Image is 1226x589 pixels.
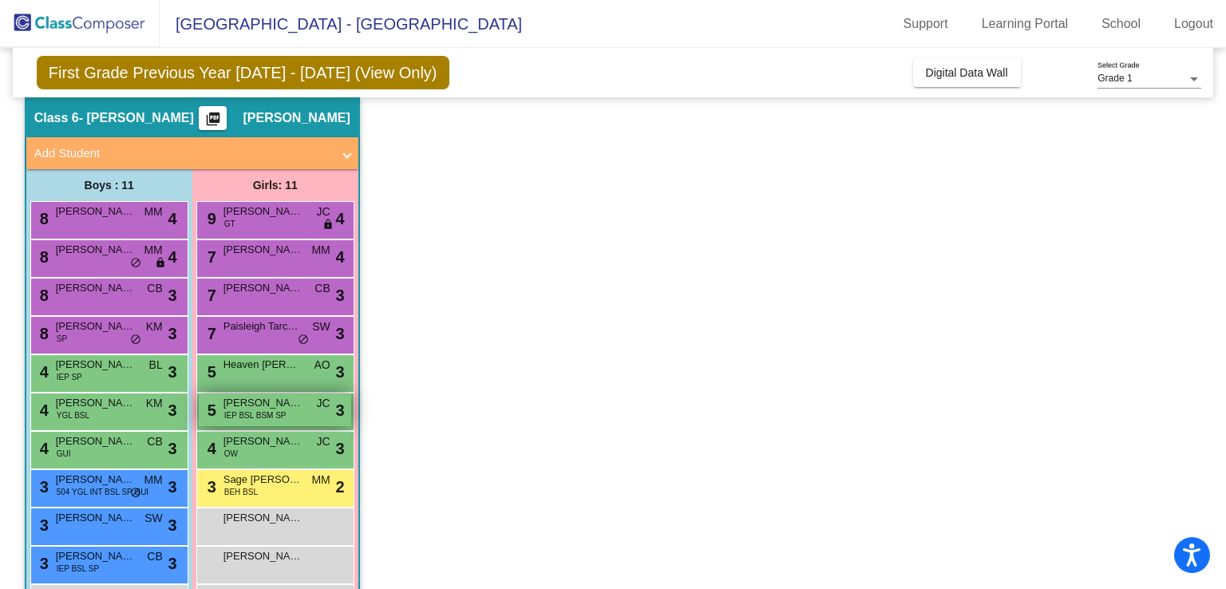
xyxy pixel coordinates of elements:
span: 8 [36,287,49,304]
a: Support [891,11,961,37]
span: Digital Data Wall [926,66,1008,79]
span: MM [311,242,330,259]
span: JC [317,433,330,450]
span: [PERSON_NAME] [223,280,303,296]
span: 3 [36,478,49,496]
span: 5 [204,363,216,381]
span: 3 [336,398,345,422]
span: IEP BSL BSM SP [224,409,287,421]
span: MM [144,242,162,259]
span: [PERSON_NAME] [223,548,303,564]
span: Heaven [PERSON_NAME] [223,357,303,373]
span: SW [144,510,163,527]
span: do_not_disturb_alt [130,334,141,346]
span: [PERSON_NAME] [223,204,303,219]
span: 8 [36,325,49,342]
span: Class 6 [34,110,79,126]
span: [PERSON_NAME] [223,395,303,411]
span: First Grade Previous Year [DATE] - [DATE] (View Only) [37,56,449,89]
span: 3 [36,516,49,534]
span: lock [322,219,334,231]
span: 3 [168,475,177,499]
span: 4 [336,207,345,231]
span: 3 [204,478,216,496]
span: [PERSON_NAME] [223,242,303,258]
span: Grade 1 [1097,73,1132,84]
span: [PERSON_NAME] [56,395,136,411]
span: [PERSON_NAME] [PERSON_NAME] [223,510,303,526]
span: 7 [204,248,216,266]
a: School [1089,11,1153,37]
span: MM [144,204,162,220]
span: 2 [336,475,345,499]
span: 4 [168,245,177,269]
span: MM [311,472,330,488]
span: GT [224,218,235,230]
span: [PERSON_NAME] [56,318,136,334]
span: [PERSON_NAME] [56,204,136,219]
span: - [PERSON_NAME] [79,110,194,126]
span: CB [147,433,162,450]
span: 8 [36,248,49,266]
span: [PERSON_NAME] [56,433,136,449]
span: 3 [168,283,177,307]
mat-panel-title: Add Student [34,144,331,163]
mat-expansion-panel-header: Add Student [26,137,358,169]
span: BEH BSL [224,486,258,498]
span: 8 [36,210,49,227]
span: [PERSON_NAME] [56,510,136,526]
span: Paisleigh Tarcaso [223,318,303,334]
span: 3 [168,513,177,537]
span: [PERSON_NAME] [56,472,136,488]
span: do_not_disturb_alt [298,334,309,346]
button: Digital Data Wall [913,58,1021,87]
span: SP [57,333,67,345]
span: 3 [336,322,345,346]
span: 4 [36,440,49,457]
span: 5 [204,401,216,419]
span: BL [149,357,163,374]
span: 4 [168,207,177,231]
span: 3 [168,322,177,346]
span: 7 [204,325,216,342]
span: 4 [36,401,49,419]
span: 4 [204,440,216,457]
span: [PERSON_NAME] [223,433,303,449]
a: Learning Portal [969,11,1082,37]
span: 3 [336,437,345,461]
span: 504 YGL INT BSL SP GUI [57,486,148,498]
span: 3 [168,437,177,461]
span: lock [155,257,166,270]
span: 4 [336,245,345,269]
span: 9 [204,210,216,227]
span: IEP SP [57,371,82,383]
div: Boys : 11 [26,169,192,201]
span: MM [144,472,162,488]
span: do_not_disturb_alt [130,487,141,500]
span: [GEOGRAPHIC_DATA] - [GEOGRAPHIC_DATA] [160,11,522,37]
span: 7 [204,287,216,304]
span: CB [147,548,162,565]
span: KM [146,395,163,412]
span: JC [317,204,330,220]
span: [PERSON_NAME] [56,357,136,373]
mat-icon: picture_as_pdf [204,111,223,133]
span: KM [146,318,163,335]
span: 3 [168,551,177,575]
span: SW [312,318,330,335]
span: YGL BSL [57,409,89,421]
span: IEP BSL SP [57,563,99,575]
div: Girls: 11 [192,169,358,201]
span: [PERSON_NAME] [56,280,136,296]
span: GUI [57,448,71,460]
span: 4 [36,363,49,381]
a: Logout [1161,11,1226,37]
span: [PERSON_NAME] [56,242,136,258]
span: 3 [36,555,49,572]
span: Sage [PERSON_NAME] [223,472,303,488]
span: 3 [336,283,345,307]
span: CB [147,280,162,297]
span: OW [224,448,238,460]
span: JC [317,395,330,412]
span: [PERSON_NAME] [56,548,136,564]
